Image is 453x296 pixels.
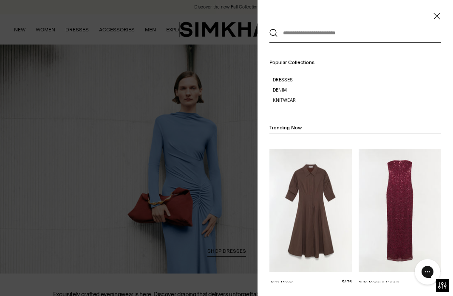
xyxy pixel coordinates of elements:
a: Xyla Sequin Gown [359,279,399,285]
a: Jazz Dress [269,279,294,285]
iframe: Gorgias live chat messenger [411,256,445,288]
input: What are you looking for? [278,24,429,42]
span: Trending Now [269,125,302,131]
iframe: Sign Up via Text for Offers [7,264,85,289]
a: Knitwear [273,97,441,104]
span: Popular Collections [269,59,314,65]
a: Dresses [273,77,441,84]
button: Search [269,29,278,37]
button: Close [433,12,441,20]
a: Denim [273,87,441,94]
